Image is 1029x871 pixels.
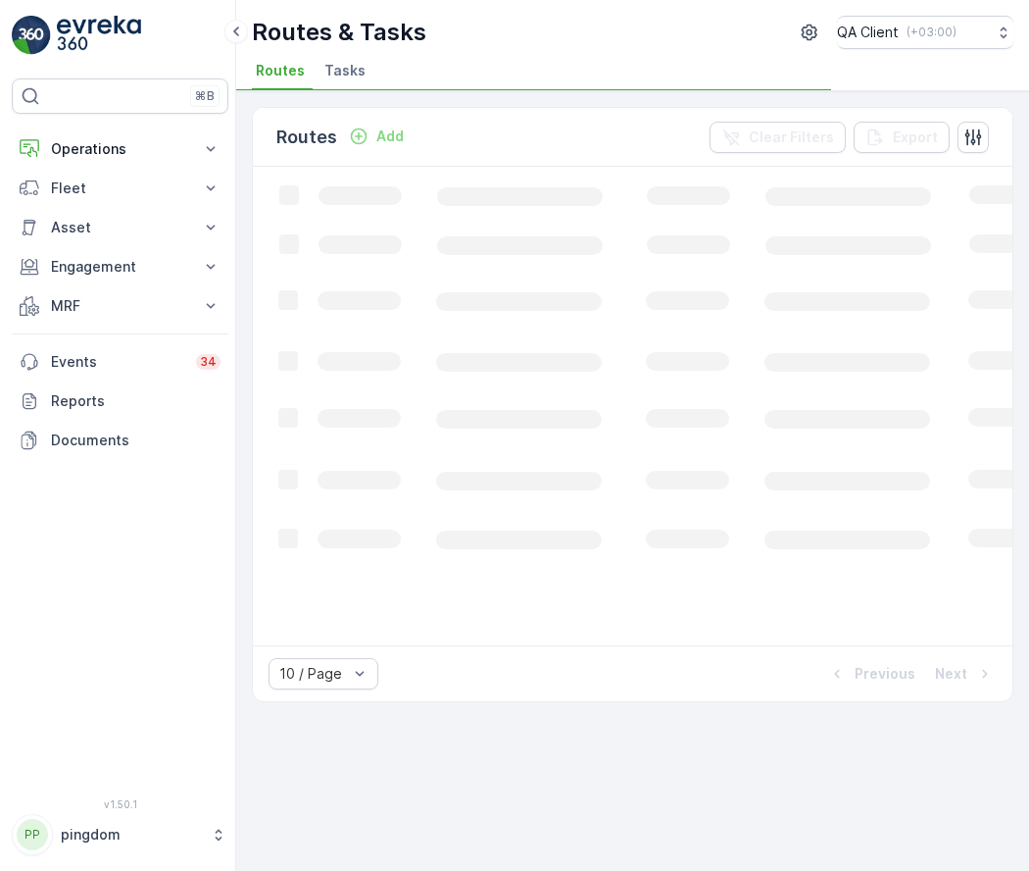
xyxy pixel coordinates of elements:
[376,127,404,146] p: Add
[837,23,899,42] p: QA Client
[12,16,51,55] img: logo
[933,662,997,686] button: Next
[276,124,337,151] p: Routes
[855,664,915,684] p: Previous
[935,664,967,684] p: Next
[51,391,220,411] p: Reports
[12,382,228,421] a: Reports
[51,257,189,277] p: Engagement
[893,128,938,147] p: Export
[200,354,217,370] p: 34
[12,247,228,286] button: Engagement
[61,825,201,845] p: pingdom
[51,296,189,316] p: MRF
[12,129,228,169] button: Operations
[51,352,184,372] p: Events
[252,17,426,48] p: Routes & Tasks
[57,16,141,55] img: logo_light-DOdMpM7g.png
[195,88,215,104] p: ⌘B
[51,431,220,450] p: Documents
[51,179,189,198] p: Fleet
[12,814,228,855] button: PPpingdom
[12,169,228,208] button: Fleet
[324,61,366,80] span: Tasks
[710,122,846,153] button: Clear Filters
[749,128,834,147] p: Clear Filters
[825,662,917,686] button: Previous
[12,421,228,460] a: Documents
[12,342,228,382] a: Events34
[906,25,956,40] p: ( +03:00 )
[12,286,228,326] button: MRF
[51,139,189,159] p: Operations
[837,16,1013,49] button: QA Client(+03:00)
[12,798,228,810] span: v 1.50.1
[854,122,950,153] button: Export
[12,208,228,247] button: Asset
[51,218,189,237] p: Asset
[17,819,48,850] div: PP
[256,61,305,80] span: Routes
[341,125,412,148] button: Add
